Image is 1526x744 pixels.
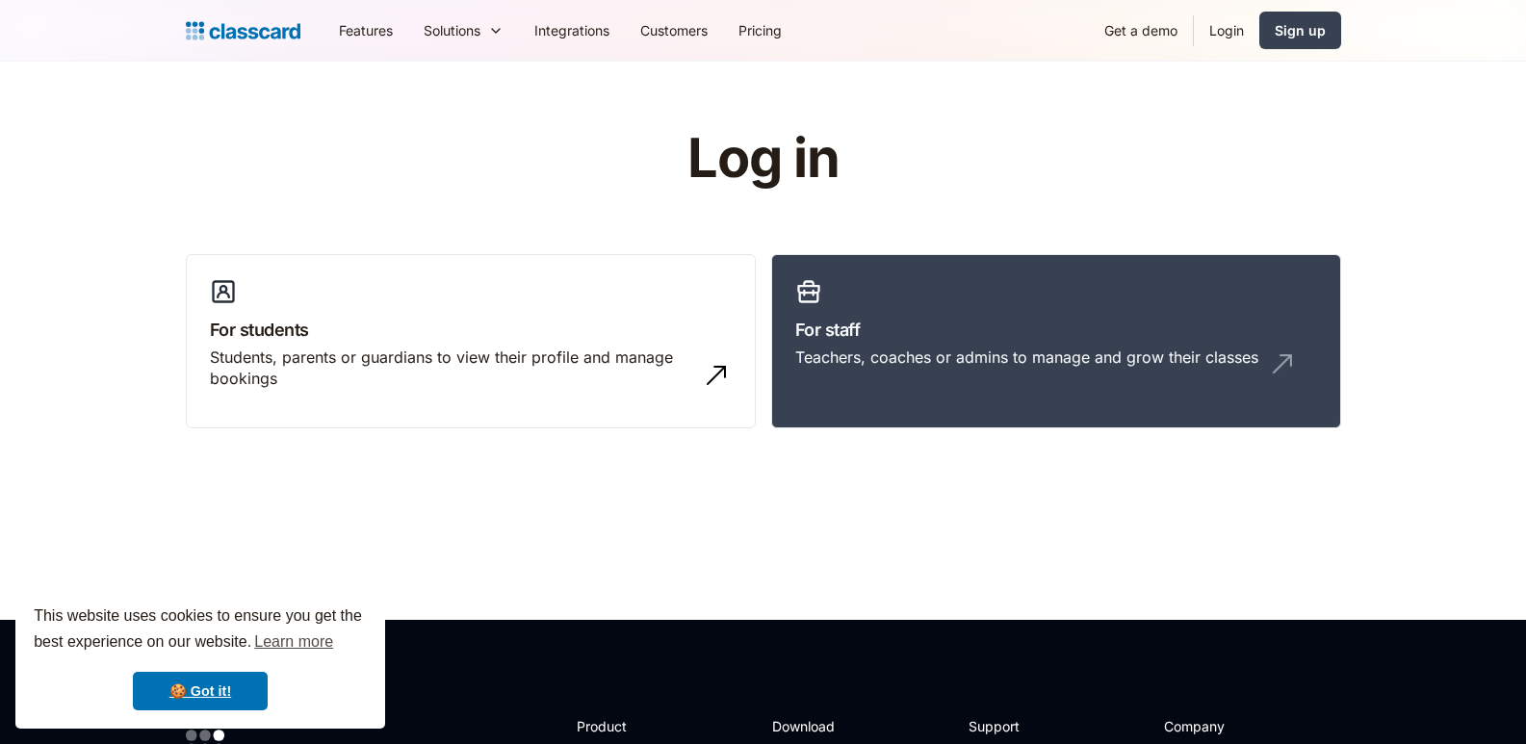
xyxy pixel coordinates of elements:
[1275,20,1326,40] div: Sign up
[1194,9,1259,52] a: Login
[323,9,408,52] a: Features
[133,672,268,710] a: dismiss cookie message
[408,9,519,52] div: Solutions
[15,586,385,729] div: cookieconsent
[969,716,1047,736] h2: Support
[772,716,851,736] h2: Download
[186,17,300,44] a: Logo
[210,346,693,390] div: Students, parents or guardians to view their profile and manage bookings
[210,317,732,343] h3: For students
[625,9,723,52] a: Customers
[723,9,797,52] a: Pricing
[424,20,480,40] div: Solutions
[251,628,336,656] a: learn more about cookies
[186,254,756,429] a: For studentsStudents, parents or guardians to view their profile and manage bookings
[1164,716,1292,736] h2: Company
[457,129,1069,189] h1: Log in
[795,317,1317,343] h3: For staff
[1089,9,1193,52] a: Get a demo
[795,346,1258,368] div: Teachers, coaches or admins to manage and grow their classes
[577,716,680,736] h2: Product
[771,254,1341,429] a: For staffTeachers, coaches or admins to manage and grow their classes
[34,604,367,656] span: This website uses cookies to ensure you get the best experience on our website.
[1259,12,1341,49] a: Sign up
[519,9,625,52] a: Integrations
